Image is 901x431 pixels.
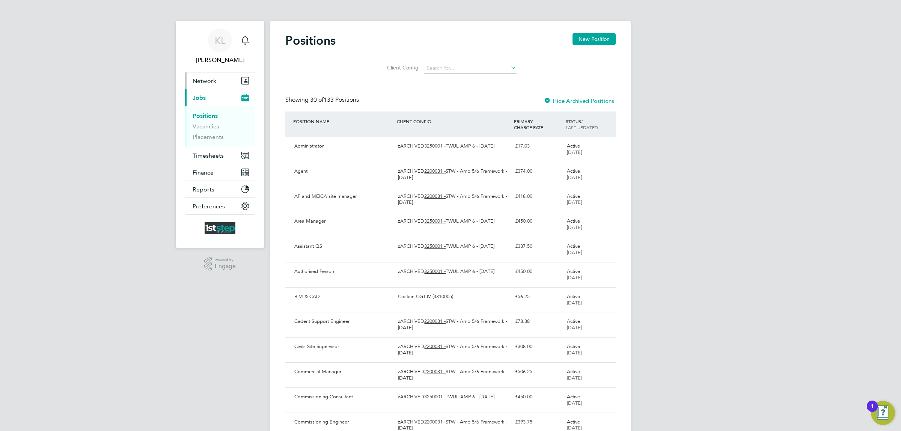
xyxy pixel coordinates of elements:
[566,124,598,130] span: LAST UPDATED
[424,318,446,324] tcxspan: Call 2200031 - via 3CX
[567,168,580,174] span: Active
[291,416,395,428] div: Commissioning Engineer
[185,106,255,147] div: Jobs
[567,174,582,181] span: [DATE]
[544,97,614,104] label: Hide Archived Positions
[573,33,616,45] button: New Position
[424,419,446,425] tcxspan: Call 2200031 - via 3CX
[871,406,874,416] div: 1
[185,29,255,65] a: KL[PERSON_NAME]
[215,263,236,270] span: Engage
[310,96,324,104] span: 30 of
[193,94,206,101] span: Jobs
[567,343,580,350] span: Active
[424,343,446,350] tcxspan: Call 2200031 - via 3CX
[567,193,580,199] span: Active
[424,193,446,199] tcxspan: Call 2200031 - via 3CX
[193,152,224,159] span: Timesheets
[512,315,564,328] div: £78.38
[512,416,564,428] div: £393.75
[424,143,446,149] tcxspan: Call 3250001 - via 3CX
[424,393,446,400] tcxspan: Call 3250001 - via 3CX
[512,240,564,253] div: £337.50
[215,36,225,45] span: KL
[512,140,564,152] div: £17.03
[291,140,395,152] div: Administrator
[395,165,512,184] div: zARCHIVED STW - Amp 5/6 Framework - [DATE]
[285,33,336,48] h2: Positions
[285,96,360,104] div: Showing
[395,265,512,278] div: zARCHIVED TWUL AMP 6 - [DATE]
[567,324,582,331] span: [DATE]
[395,315,512,334] div: zARCHIVED STW - Amp 5/6 Framework - [DATE]
[567,218,580,224] span: Active
[567,274,582,281] span: [DATE]
[291,165,395,178] div: Agent
[185,89,255,106] button: Jobs
[193,112,218,119] a: Positions
[512,265,564,278] div: £450.00
[424,268,446,274] tcxspan: Call 3250001 - via 3CX
[291,215,395,228] div: Area Manager
[193,203,225,210] span: Preferences
[204,257,236,271] a: Powered byEngage
[512,190,564,203] div: £418.00
[395,140,512,152] div: zARCHIVED TWUL AMP 6 - [DATE]
[567,224,582,231] span: [DATE]
[512,165,564,178] div: £374.00
[395,291,512,303] div: Costain CGTJV (3310005)
[512,215,564,228] div: £450.00
[291,366,395,378] div: Commercial Manager
[185,222,255,234] a: Go to home page
[385,64,419,71] label: Client Config
[512,366,564,378] div: £506.25
[291,315,395,328] div: Cadent Support Engineer
[291,240,395,253] div: Assistant QS
[567,425,582,431] span: [DATE]
[567,293,580,300] span: Active
[567,143,580,149] span: Active
[567,375,582,381] span: [DATE]
[395,190,512,209] div: zARCHIVED STW - Amp 5/6 Framework - [DATE]
[193,186,214,193] span: Reports
[424,63,517,74] input: Search for...
[395,366,512,384] div: zARCHIVED STW - Amp 5/6 Framework - [DATE]
[512,115,564,134] div: PRIMARY CHARGE RATE
[567,419,580,425] span: Active
[291,115,395,128] div: POSITION NAME
[871,401,895,425] button: Open Resource Center, 1 new notification
[424,168,446,174] tcxspan: Call 2200031 - via 3CX
[424,218,446,224] tcxspan: Call 3250001 - via 3CX
[193,133,224,140] a: Placements
[193,123,219,130] a: Vacancies
[185,198,255,214] button: Preferences
[567,268,580,274] span: Active
[185,181,255,197] button: Reports
[395,391,512,403] div: zARCHIVED TWUL AMP 6 - [DATE]
[291,341,395,353] div: Civils Site Supervisor
[564,115,616,134] div: STATUS
[215,257,236,263] span: Powered by
[567,249,582,256] span: [DATE]
[424,368,446,375] tcxspan: Call 2200031 - via 3CX
[291,265,395,278] div: Authorised Person
[395,215,512,228] div: zARCHIVED TWUL AMP 6 - [DATE]
[512,291,564,303] div: £56.25
[581,118,583,124] span: /
[567,243,580,249] span: Active
[567,300,582,306] span: [DATE]
[176,21,264,248] nav: Main navigation
[205,222,235,234] img: 1ststepsolutions-logo-retina.png
[193,77,216,84] span: Network
[395,341,512,359] div: zARCHIVED STW - Amp 5/6 Framework - [DATE]
[512,341,564,353] div: £308.00
[395,115,512,128] div: CLIENT CONFIG
[185,72,255,89] button: Network
[291,391,395,403] div: Commissioning Consultant
[567,393,580,400] span: Active
[567,350,582,356] span: [DATE]
[567,318,580,324] span: Active
[424,243,446,249] tcxspan: Call 3250001 - via 3CX
[567,368,580,375] span: Active
[291,291,395,303] div: BIM & CAD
